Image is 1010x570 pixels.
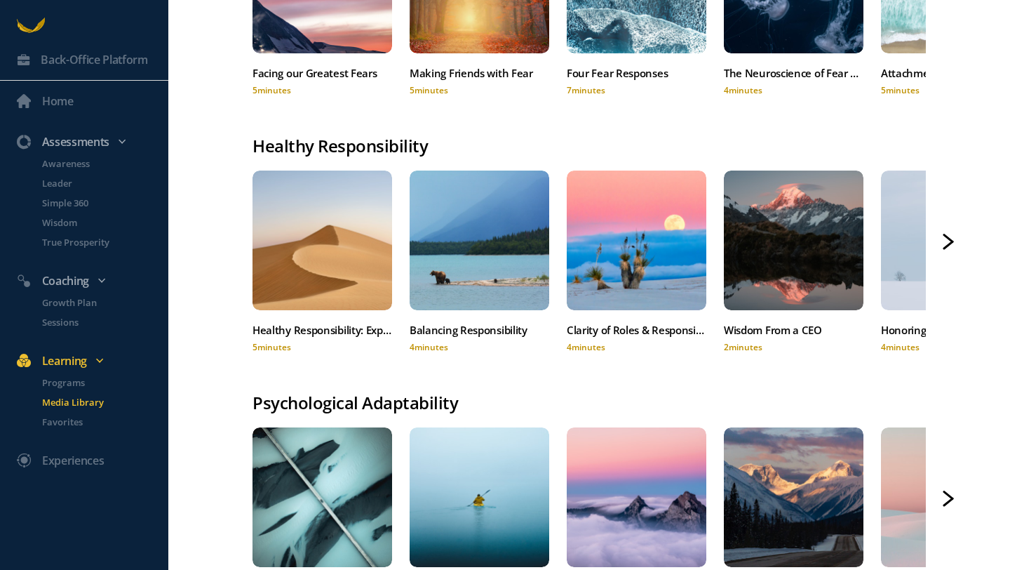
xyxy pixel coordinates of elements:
p: Growth Plan [42,296,166,310]
p: Sessions [42,315,166,329]
div: 5 minutes [252,84,392,96]
p: Simple 360 [42,196,166,210]
div: Making Friends with Fear [410,64,549,82]
p: Leader [42,176,166,190]
a: Wisdom [25,216,168,230]
div: Learning [8,352,174,370]
a: True Prosperity [25,235,168,249]
div: 5 minutes [252,341,392,353]
div: Wisdom From a CEO [724,321,863,339]
p: Awareness [42,157,166,171]
a: Favorites [25,415,168,429]
div: 5 minutes [410,84,549,96]
a: Programs [25,376,168,390]
a: Media Library [25,395,168,409]
a: Simple 360 [25,196,168,210]
div: Facing our Greatest Fears [252,64,392,82]
p: Favorites [42,415,166,429]
div: Clarity of Roles & Responsibilities [567,321,706,339]
div: Coaching [8,272,174,290]
div: 7 minutes [567,84,706,96]
p: Media Library [42,395,166,409]
div: Four Fear Responses [567,64,706,82]
div: Home [42,92,74,110]
div: Psychological Adaptability [252,390,926,416]
a: Growth Plan [25,296,168,310]
div: 2 minutes [724,341,863,353]
p: Wisdom [42,216,166,230]
div: Healthy Responsibility: Exploring Our Resistance To Support [252,321,392,339]
div: 4 minutes [567,341,706,353]
div: 4 minutes [410,341,549,353]
a: Awareness [25,157,168,171]
a: Sessions [25,315,168,329]
div: Balancing Responsibility [410,321,549,339]
div: The Neuroscience of Fear and Decision Making [724,64,863,82]
p: True Prosperity [42,235,166,249]
div: Experiences [42,451,104,470]
div: Healthy Responsibility [252,133,926,159]
div: Assessments [8,133,174,151]
a: Leader [25,176,168,190]
div: Back-Office Platform [41,51,148,69]
div: 4 minutes [724,84,863,96]
p: Programs [42,376,166,390]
